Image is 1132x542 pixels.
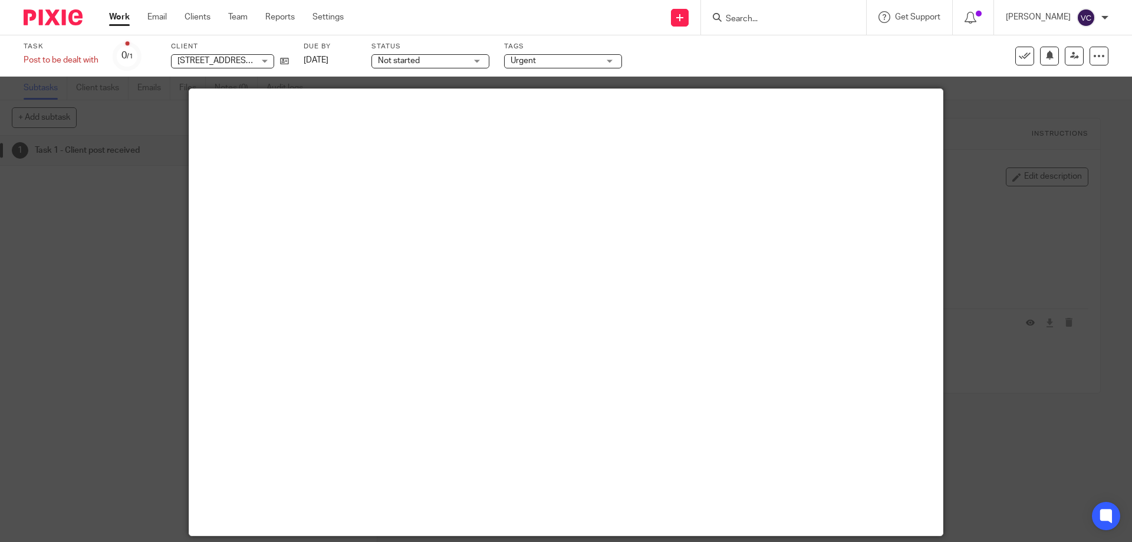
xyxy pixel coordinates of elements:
[109,11,130,23] a: Work
[312,11,344,23] a: Settings
[304,56,328,64] span: [DATE]
[725,14,831,25] input: Search
[171,42,289,51] label: Client
[1077,8,1095,27] img: svg%3E
[378,57,420,65] span: Not started
[504,42,622,51] label: Tags
[24,54,98,66] div: Post to be dealt with
[1006,11,1071,23] p: [PERSON_NAME]
[177,57,360,65] span: [STREET_ADDRESS] (Freehold) Company Limited
[511,57,536,65] span: Urgent
[127,53,133,60] small: /1
[121,49,133,63] div: 0
[24,9,83,25] img: Pixie
[228,11,248,23] a: Team
[371,42,489,51] label: Status
[185,11,210,23] a: Clients
[24,42,98,51] label: Task
[147,11,167,23] a: Email
[895,13,940,21] span: Get Support
[265,11,295,23] a: Reports
[304,42,357,51] label: Due by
